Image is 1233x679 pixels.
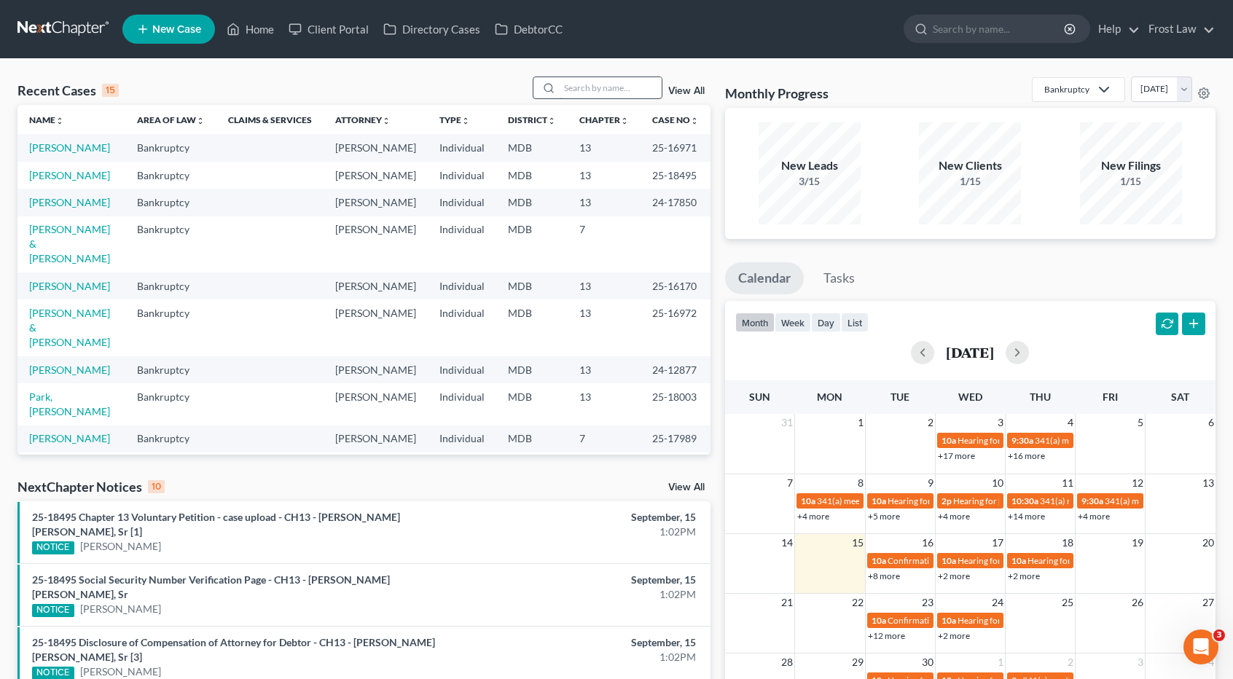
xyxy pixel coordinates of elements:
span: 30 [920,654,935,671]
td: MDB [496,383,568,425]
span: Confirmation hearing for [PERSON_NAME] [PERSON_NAME] [888,555,1123,566]
span: 2 [926,414,935,431]
td: Bankruptcy [125,134,216,161]
span: 19 [1130,534,1145,552]
div: 1:02PM [484,650,695,664]
span: 10a [872,615,886,626]
td: MDB [496,272,568,299]
td: Bankruptcy [125,425,216,452]
div: Bankruptcy [1044,83,1089,95]
td: MDB [496,134,568,161]
span: Hearing for [PERSON_NAME] [888,495,1001,506]
input: Search by name... [933,15,1066,42]
span: 18 [1060,534,1075,552]
td: 24-12877 [641,356,711,383]
span: 10a [801,495,815,506]
div: Recent Cases [17,82,119,99]
a: Frost Law [1141,16,1215,42]
td: Individual [428,425,496,452]
td: 7 [568,425,641,452]
span: 13 [1201,474,1216,492]
td: [PERSON_NAME] [324,162,428,189]
span: 1 [856,414,865,431]
td: 13 [568,452,641,479]
input: Search by name... [560,77,662,98]
span: 10 [990,474,1005,492]
span: 11 [1060,474,1075,492]
td: 13 [568,299,641,356]
span: 21 [780,594,794,611]
i: unfold_more [620,117,629,125]
i: unfold_more [690,117,699,125]
span: 9:30a [1011,435,1033,446]
span: 10a [942,615,956,626]
a: Park, [PERSON_NAME] [29,390,110,417]
td: Individual [428,383,496,425]
span: Sat [1171,390,1189,403]
a: Area of Lawunfold_more [137,114,205,125]
a: Help [1091,16,1140,42]
span: 10a [942,555,956,566]
td: [PERSON_NAME] [324,425,428,452]
td: 25-16971 [641,134,711,161]
td: 25-16972 [641,299,711,356]
a: 25-18495 Chapter 13 Voluntary Petition - case upload - CH13 - [PERSON_NAME] [PERSON_NAME], Sr [1] [32,511,400,538]
a: +5 more [868,511,900,522]
span: 3 [1136,654,1145,671]
td: 25-17989 [641,425,711,452]
span: 341(a) meeting for [PERSON_NAME] [1040,495,1181,506]
span: 26 [1130,594,1145,611]
td: MDB [496,162,568,189]
a: Typeunfold_more [439,114,470,125]
a: [PERSON_NAME] [29,169,110,181]
a: View All [668,482,705,492]
td: Bankruptcy [125,216,216,272]
span: 17 [990,534,1005,552]
a: Calendar [725,262,804,294]
td: MDB [496,452,568,479]
a: +16 more [1008,450,1045,461]
a: [PERSON_NAME] [29,364,110,376]
span: New Case [152,24,201,35]
span: 341(a) meeting for [PERSON_NAME] [1035,435,1175,446]
a: Client Portal [281,16,376,42]
a: Home [219,16,281,42]
button: list [841,313,869,332]
td: [PERSON_NAME] [324,134,428,161]
td: 13 [568,162,641,189]
h3: Monthly Progress [725,85,829,102]
a: [PERSON_NAME] & [PERSON_NAME] [29,307,110,348]
h2: [DATE] [946,345,994,360]
td: 13 [568,383,641,425]
td: [PERSON_NAME] [324,272,428,299]
a: Tasks [810,262,868,294]
td: MDB [496,216,568,272]
td: MDB [496,189,568,216]
button: month [735,313,775,332]
span: Hearing for [PERSON_NAME] [953,495,1067,506]
div: NOTICE [32,604,74,617]
div: 1:02PM [484,525,695,539]
a: +2 more [938,630,970,641]
a: +2 more [938,570,970,581]
a: +2 more [1008,570,1040,581]
td: Bankruptcy [125,162,216,189]
a: +17 more [938,450,975,461]
div: 10 [148,480,165,493]
a: [PERSON_NAME] [29,432,110,444]
td: Individual [428,216,496,272]
td: Bankruptcy [125,452,216,479]
i: unfold_more [55,117,64,125]
div: NextChapter Notices [17,478,165,495]
span: Confirmation hearing for [PERSON_NAME] [888,615,1053,626]
div: NOTICE [32,541,74,554]
a: Directory Cases [376,16,488,42]
a: 25-18495 Social Security Number Verification Page - CH13 - [PERSON_NAME] [PERSON_NAME], Sr [32,573,390,600]
div: 3/15 [759,174,861,189]
i: unfold_more [461,117,470,125]
td: 25-18003 [641,383,711,425]
span: 10a [942,435,956,446]
a: 25-18495 Disclosure of Compensation of Attorney for Debtor - CH13 - [PERSON_NAME] [PERSON_NAME], ... [32,636,435,663]
td: [PERSON_NAME] [324,383,428,425]
td: Individual [428,299,496,356]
